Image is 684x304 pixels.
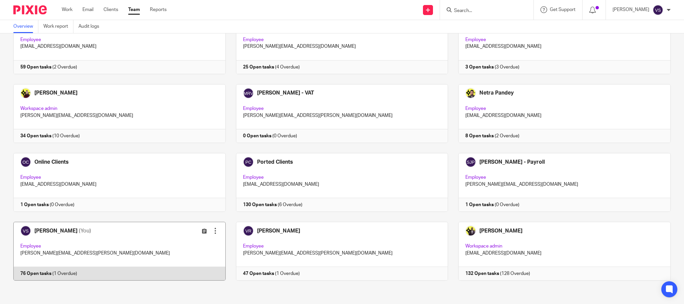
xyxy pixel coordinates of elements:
a: Work [62,6,72,13]
img: Pixie [13,5,47,14]
input: Search [453,8,513,14]
a: Clients [103,6,118,13]
a: Audit logs [78,20,104,33]
a: Email [82,6,93,13]
a: Team [128,6,140,13]
img: svg%3E [653,5,663,15]
a: Work report [43,20,73,33]
span: Get Support [550,7,576,12]
a: Reports [150,6,167,13]
p: [PERSON_NAME] [613,6,649,13]
a: Overview [13,20,38,33]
